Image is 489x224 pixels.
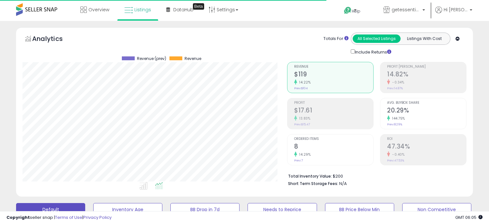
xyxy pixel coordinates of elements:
span: Avg. Buybox Share [387,101,466,105]
h2: $119 [294,71,373,79]
small: Prev: 8.29% [387,122,402,126]
small: Prev: 47.53% [387,159,404,162]
small: Prev: 14.87% [387,86,403,90]
span: Profit [PERSON_NAME] [387,65,466,69]
span: Revenue (prev) [137,56,166,61]
a: Help [339,2,373,21]
button: Default [16,203,85,216]
b: Short Term Storage Fees: [288,181,338,186]
button: BB Drop in 7d [170,203,240,216]
button: All Selected Listings [353,34,401,43]
span: N/A [339,180,347,187]
b: Total Inventory Value: [288,173,332,179]
small: -0.40% [390,152,404,157]
span: Listings [134,6,151,13]
div: Tooltip anchor [193,3,204,10]
div: Totals For [323,36,349,42]
i: Get Help [344,6,352,15]
small: 144.75% [390,116,405,121]
span: ROI [387,137,466,141]
a: Hi [PERSON_NAME] [435,6,472,21]
span: Help [352,8,360,14]
h2: $17.61 [294,107,373,115]
button: Non Competitive [402,203,471,216]
span: 2025-09-8 06:05 GMT [455,214,483,220]
a: Privacy Policy [83,214,112,220]
span: Revenue [185,56,201,61]
span: DataHub [173,6,194,13]
small: Prev: $104 [294,86,308,90]
h2: 47.34% [387,143,466,151]
button: Inventory Age [93,203,162,216]
div: seller snap | | [6,215,112,221]
small: Prev: $15.47 [294,122,310,126]
small: -0.34% [390,80,404,85]
span: getessentialshub [392,6,421,13]
h2: 20.29% [387,107,466,115]
button: Listings With Cost [400,34,448,43]
small: Prev: 7 [294,159,303,162]
li: $200 [288,172,462,180]
strong: Copyright [6,214,30,220]
button: Needs to Reprice [248,203,317,216]
span: Revenue [294,65,373,69]
small: 14.29% [297,152,311,157]
span: Profit [294,101,373,105]
span: Overview [88,6,109,13]
h5: Analytics [32,34,75,45]
span: Hi [PERSON_NAME] [444,6,468,13]
span: Ordered Items [294,137,373,141]
h2: 14.82% [387,71,466,79]
a: Terms of Use [55,214,82,220]
small: 13.83% [297,116,310,121]
small: 14.22% [297,80,311,85]
h2: 8 [294,143,373,151]
button: BB Price Below Min [325,203,394,216]
div: Include Returns [346,48,399,55]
